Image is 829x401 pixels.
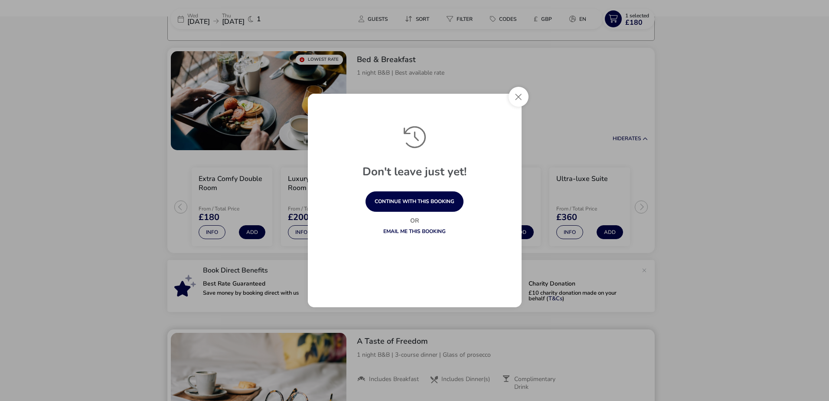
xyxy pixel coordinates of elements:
[383,228,446,235] a: Email me this booking
[366,191,463,212] button: continue with this booking
[320,166,509,191] h1: Don't leave just yet!
[509,87,529,107] button: Close
[345,216,484,225] p: Or
[308,94,522,307] div: exitPrevention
